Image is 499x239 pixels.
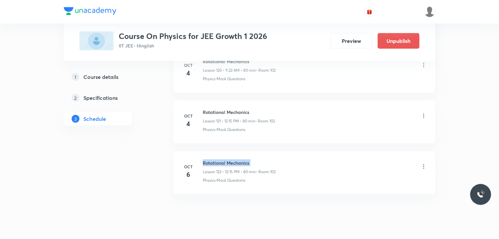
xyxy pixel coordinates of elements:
[79,31,113,50] img: 6F94C31C-F2A7-42FA-9AF2-D320DD96085B_plus.png
[64,70,153,83] a: 1Course details
[256,169,276,175] p: • Room 102
[72,94,79,102] p: 2
[64,7,116,17] a: Company Logo
[364,7,375,17] button: avatar
[182,113,195,119] h6: Oct
[83,73,118,81] h5: Course details
[255,118,275,124] p: • Room 102
[182,68,195,78] h4: 4
[203,109,275,116] h6: Rotational Mechanics
[72,73,79,81] p: 1
[182,119,195,129] h4: 4
[203,118,255,124] p: Lesson 121 • 12:15 PM • 80 min
[424,6,435,17] img: UNACADEMY
[64,7,116,15] img: Company Logo
[203,127,245,133] p: Physics Mock Questions
[203,58,276,65] h6: Rotational Mechanics
[119,31,267,41] h3: Course On Physics for JEE Growth 1 2026
[72,115,79,123] p: 3
[203,169,256,175] p: Lesson 122 • 12:15 PM • 80 min
[83,94,118,102] h5: Specifications
[378,33,420,49] button: Unpublish
[83,115,106,123] h5: Schedule
[64,91,153,104] a: 2Specifications
[256,67,276,73] p: • Room 102
[203,159,276,166] h6: Rotational Mechanics
[477,191,485,198] img: ttu
[203,76,245,82] p: Physics Mock Questions
[182,170,195,179] h4: 6
[182,164,195,170] h6: Oct
[367,9,372,15] img: avatar
[119,42,267,49] p: IIT JEE • Hinglish
[203,177,245,183] p: Physics Mock Questions
[331,33,372,49] button: Preview
[203,67,256,73] p: Lesson 120 • 9:22 AM • 80 min
[182,62,195,68] h6: Oct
